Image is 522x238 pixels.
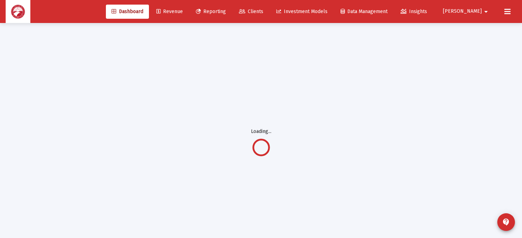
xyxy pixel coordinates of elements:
span: Data Management [341,8,388,14]
a: Dashboard [106,5,149,19]
span: Revenue [156,8,183,14]
span: Reporting [196,8,226,14]
a: Data Management [335,5,393,19]
a: Revenue [151,5,188,19]
button: [PERSON_NAME] [434,4,499,18]
span: Investment Models [276,8,328,14]
a: Reporting [190,5,232,19]
mat-icon: contact_support [502,218,510,226]
span: Dashboard [112,8,143,14]
img: Dashboard [11,5,25,19]
a: Investment Models [271,5,333,19]
span: Insights [401,8,427,14]
a: Insights [395,5,433,19]
span: [PERSON_NAME] [443,8,482,14]
mat-icon: arrow_drop_down [482,5,490,19]
span: Clients [239,8,263,14]
a: Clients [233,5,269,19]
